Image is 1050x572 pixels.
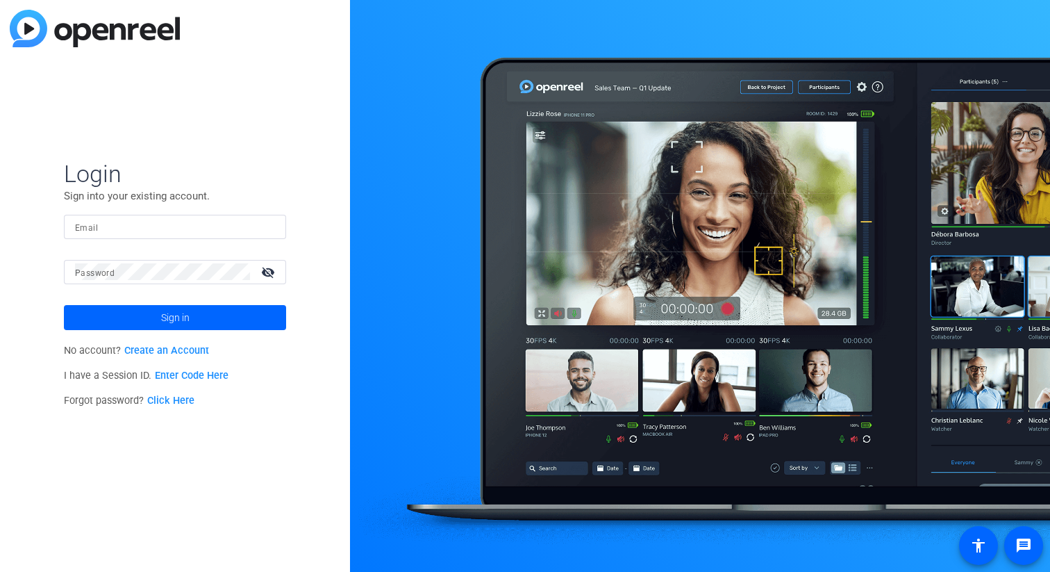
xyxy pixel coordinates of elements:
[64,305,286,330] button: Sign in
[75,223,98,233] mat-label: Email
[124,345,209,357] a: Create an Account
[1015,537,1032,554] mat-icon: message
[64,370,228,382] span: I have a Session ID.
[161,300,190,335] span: Sign in
[75,218,275,235] input: Enter Email Address
[147,395,194,407] a: Click Here
[970,537,987,554] mat-icon: accessibility
[253,262,286,282] mat-icon: visibility_off
[64,159,286,188] span: Login
[10,10,180,47] img: blue-gradient.svg
[64,188,286,204] p: Sign into your existing account.
[75,268,115,278] mat-label: Password
[64,345,209,357] span: No account?
[64,395,194,407] span: Forgot password?
[155,370,228,382] a: Enter Code Here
